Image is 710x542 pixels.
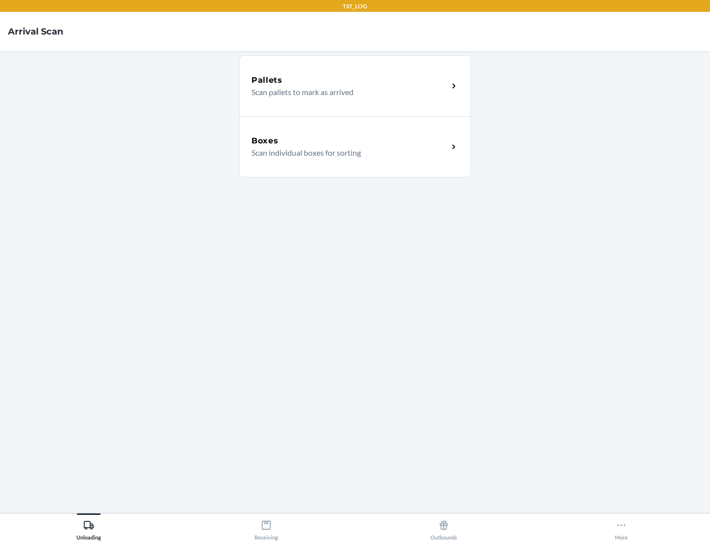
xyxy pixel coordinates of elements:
h5: Pallets [251,74,283,86]
p: TST_LOG [343,2,367,11]
button: More [532,513,710,541]
div: More [615,516,628,541]
h4: Arrival Scan [8,25,63,38]
button: Receiving [177,513,355,541]
div: Outbounds [430,516,457,541]
p: Scan pallets to mark as arrived [251,86,440,98]
p: Scan individual boxes for sorting [251,147,440,159]
a: BoxesScan individual boxes for sorting [239,116,471,177]
div: Unloading [76,516,101,541]
a: PalletsScan pallets to mark as arrived [239,55,471,116]
div: Receiving [254,516,278,541]
button: Outbounds [355,513,532,541]
h5: Boxes [251,135,279,147]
